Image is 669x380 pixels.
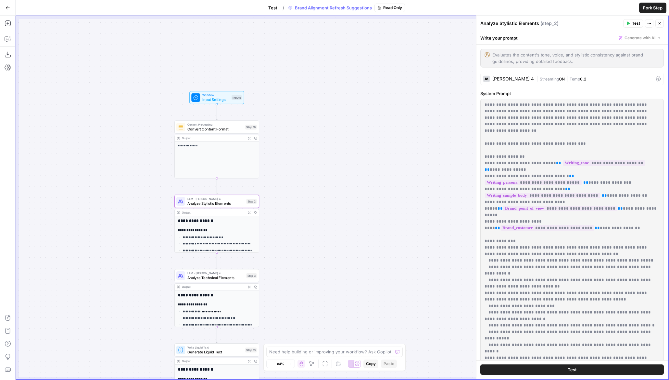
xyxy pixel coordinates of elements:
span: Generate with AI [625,35,655,41]
span: 84% [277,361,284,366]
span: Generate Liquid Text [187,349,243,355]
span: Test [568,366,577,373]
span: Paste [384,361,394,367]
div: Content ProcessingConvert Content FormatStep 16Output**** **** **** * [174,120,259,178]
div: Step 3 [246,273,257,278]
span: / [283,4,284,12]
span: Read Only [383,5,402,11]
g: Edge from step_2 to step_3 [216,253,218,269]
span: Test [268,5,277,11]
div: Brand Alignment Refresh Suggestions [286,4,405,12]
div: [PERSON_NAME] 4 [492,77,534,81]
label: System Prompt [480,90,664,97]
span: Temp [570,77,580,81]
span: Copy [366,361,376,367]
span: Analyze Stylistic Elements [187,201,244,206]
button: Paste [381,360,397,368]
div: Analyze Stylistic Elements [480,20,621,27]
span: Test [632,20,640,26]
div: Output [182,359,244,363]
span: Streaming [540,77,559,81]
g: Edge from step_16 to step_2 [216,178,218,194]
span: Input Settings [202,97,229,102]
div: Step 13 [245,348,257,352]
span: Convert Content Format [187,126,243,132]
button: Fork Step [639,3,666,13]
div: Output [182,210,244,215]
img: o3r9yhbrn24ooq0tey3lueqptmfj [178,124,183,130]
span: Workflow [202,93,229,97]
div: Output [182,285,244,289]
div: Output [182,136,244,140]
button: Generate with AI [616,34,664,42]
button: Copy [363,360,378,368]
button: Test [623,19,643,28]
div: WorkflowInput SettingsInputs [174,91,259,104]
g: Edge from start to step_16 [216,104,218,120]
span: Write Liquid Text [187,345,243,349]
span: ( step_2 ) [540,20,559,27]
div: Write your prompt [476,31,668,44]
textarea: Evaluates the content's tone, voice, and stylistic consistency against brand guidelines, providin... [492,52,660,65]
span: | [565,75,570,82]
span: Fork Step [643,5,663,11]
button: Test [480,364,664,375]
span: | [536,75,540,82]
span: ON [559,77,565,81]
span: Analyze Technical Elements [187,275,244,280]
g: Edge from step_3 to step_13 [216,327,218,343]
span: 0.2 [580,77,586,81]
span: LLM · [PERSON_NAME] 4 [187,197,244,201]
span: Content Processing [187,122,243,127]
span: LLM · [PERSON_NAME] 4 [187,271,244,275]
div: Step 16 [245,125,257,129]
div: Step 2 [246,199,257,204]
button: Test [264,3,281,13]
div: Inputs [232,95,242,100]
